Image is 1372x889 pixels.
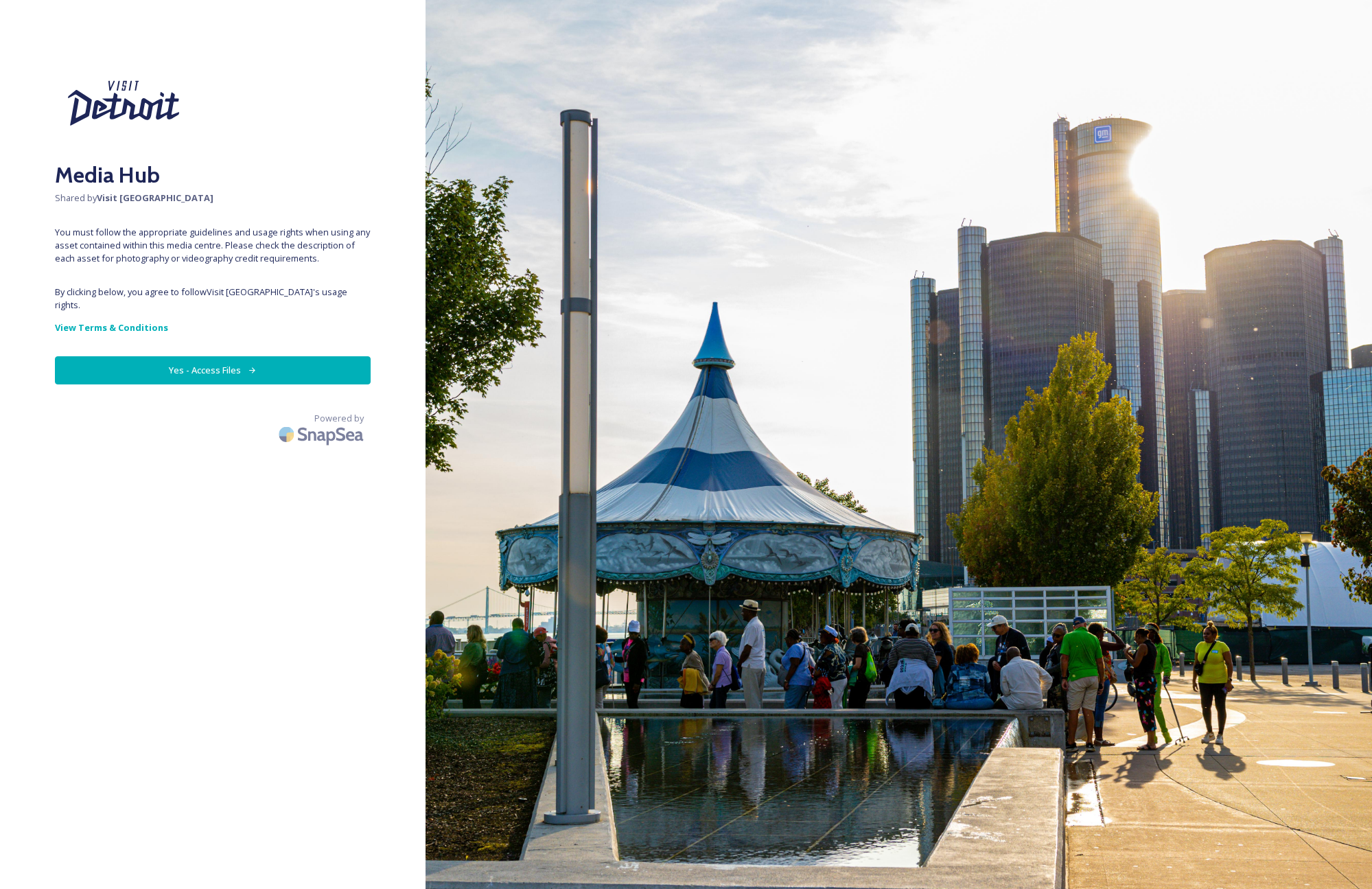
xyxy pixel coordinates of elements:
strong: Visit [GEOGRAPHIC_DATA] [97,192,213,204]
span: Powered by [314,412,364,425]
h2: Media Hub [55,159,371,192]
strong: View Terms & Conditions [55,321,168,334]
a: View Terms & Conditions [55,319,371,336]
span: By clicking below, you agree to follow Visit [GEOGRAPHIC_DATA] 's usage rights. [55,286,371,312]
img: SnapSea Logo [275,418,371,450]
button: Yes - Access Files [55,356,371,384]
span: Shared by [55,192,371,205]
img: Visit%20Detroit%20New%202024.svg [55,55,192,152]
span: You must follow the appropriate guidelines and usage rights when using any asset contained within... [55,226,371,266]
